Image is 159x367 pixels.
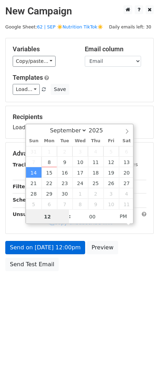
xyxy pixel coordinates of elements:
span: September 23, 2025 [57,178,72,188]
input: Hour [26,210,69,224]
input: Year [87,127,112,134]
span: September 10, 2025 [72,157,88,167]
span: October 11, 2025 [119,199,134,209]
span: October 10, 2025 [103,199,119,209]
a: 62 | SEP ☀️Nutrition TikTok☀️ [37,24,103,30]
label: UTM Codes [110,161,138,168]
h5: Variables [13,45,74,53]
span: Fri [103,139,119,143]
span: September 16, 2025 [57,167,72,178]
span: October 3, 2025 [103,188,119,199]
span: September 1, 2025 [42,146,57,157]
span: October 7, 2025 [57,199,72,209]
button: Save [51,84,69,95]
span: September 26, 2025 [103,178,119,188]
span: September 14, 2025 [26,167,42,178]
strong: Filters [13,184,31,189]
span: September 9, 2025 [57,157,72,167]
span: September 24, 2025 [72,178,88,188]
span: Wed [72,139,88,143]
span: September 15, 2025 [42,167,57,178]
a: Templates [13,74,43,81]
span: October 9, 2025 [88,199,103,209]
span: September 11, 2025 [88,157,103,167]
span: October 4, 2025 [119,188,134,199]
span: September 21, 2025 [26,178,42,188]
a: Copy/paste... [13,56,56,67]
a: Preview [87,241,118,254]
h2: New Campaign [5,5,154,17]
a: Send on [DATE] 12:00pm [5,241,85,254]
span: October 5, 2025 [26,199,42,209]
span: August 31, 2025 [26,146,42,157]
span: September 2, 2025 [57,146,72,157]
span: Sun [26,139,42,143]
span: September 6, 2025 [119,146,134,157]
span: September 25, 2025 [88,178,103,188]
a: Load... [13,84,40,95]
span: October 1, 2025 [72,188,88,199]
span: September 17, 2025 [72,167,88,178]
span: Thu [88,139,103,143]
div: Loading... [13,113,146,131]
span: September 8, 2025 [42,157,57,167]
span: September 13, 2025 [119,157,134,167]
span: Sat [119,139,134,143]
h5: Advanced [13,150,146,157]
span: September 4, 2025 [88,146,103,157]
span: Daily emails left: 30 [107,23,154,31]
strong: Tracking [13,162,36,168]
input: Minute [71,210,114,224]
span: : [69,209,71,223]
span: October 8, 2025 [72,199,88,209]
small: Google Sheet: [5,24,103,30]
h5: Recipients [13,113,146,121]
span: Mon [42,139,57,143]
span: September 12, 2025 [103,157,119,167]
span: September 28, 2025 [26,188,42,199]
span: September 3, 2025 [72,146,88,157]
span: September 30, 2025 [57,188,72,199]
iframe: Chat Widget [124,333,159,367]
span: September 22, 2025 [42,178,57,188]
a: Send Test Email [5,258,59,271]
span: September 18, 2025 [88,167,103,178]
span: September 29, 2025 [42,188,57,199]
strong: Schedule [13,197,38,203]
span: October 6, 2025 [42,199,57,209]
span: October 2, 2025 [88,188,103,199]
span: September 19, 2025 [103,167,119,178]
span: September 20, 2025 [119,167,134,178]
span: Tue [57,139,72,143]
span: September 5, 2025 [103,146,119,157]
span: Click to toggle [114,209,133,223]
span: September 27, 2025 [119,178,134,188]
a: Daily emails left: 30 [107,24,154,30]
strong: Unsubscribe [13,211,47,217]
span: September 7, 2025 [26,157,42,167]
a: Copy unsubscribe link [49,219,112,226]
h5: Email column [85,45,146,53]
